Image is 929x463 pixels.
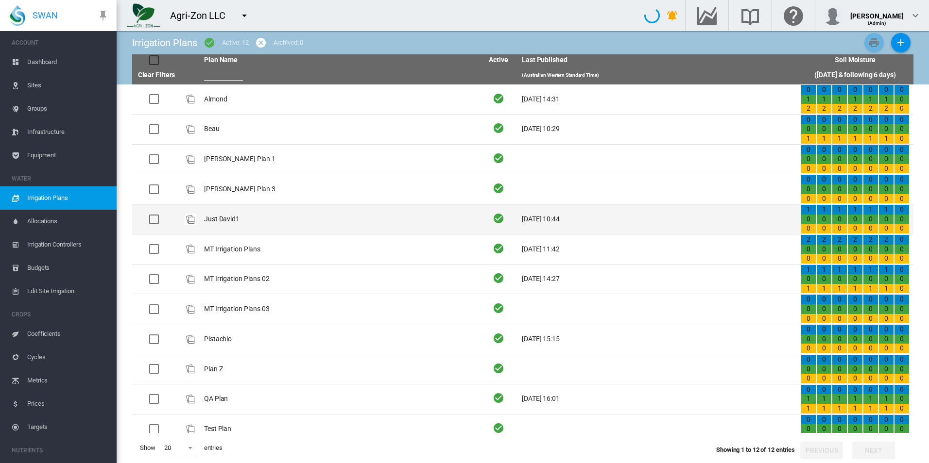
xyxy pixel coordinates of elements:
[200,265,479,294] td: MT Irrigation Plans 02
[27,74,109,97] span: Sites
[850,7,904,17] div: [PERSON_NAME]
[895,175,909,184] div: 0
[832,344,847,353] div: 0
[863,104,878,114] div: 2
[863,355,878,364] div: 0
[895,394,909,404] div: 0
[895,95,909,104] div: 0
[518,234,797,264] td: [DATE] 11:42
[863,334,878,344] div: 0
[832,175,847,184] div: 0
[895,104,909,114] div: 0
[817,224,831,233] div: 0
[832,194,847,204] div: 0
[801,254,816,264] div: 0
[817,374,831,383] div: 0
[235,6,254,25] button: icon-menu-down
[801,154,816,164] div: 0
[848,154,862,164] div: 0
[801,184,816,194] div: 0
[185,183,196,195] img: product-image-placeholder.png
[832,254,847,264] div: 0
[832,205,847,215] div: 1
[879,254,894,264] div: 0
[879,314,894,324] div: 0
[801,415,816,425] div: 0
[848,295,862,304] div: 0
[879,134,894,144] div: 1
[848,205,862,215] div: 1
[797,354,913,384] td: 0 0 0 0 0 0 0 0 0 0 0 0 0 0 0 0 0 0 0 0 0
[863,224,878,233] div: 0
[895,164,909,174] div: 0
[863,164,878,174] div: 0
[200,324,479,354] td: Pistachio
[832,364,847,374] div: 0
[879,394,894,404] div: 1
[879,205,894,215] div: 1
[848,374,862,383] div: 0
[863,325,878,334] div: 0
[832,355,847,364] div: 0
[817,104,831,114] div: 2
[863,205,878,215] div: 1
[895,215,909,224] div: 0
[27,120,109,144] span: Infrastructure
[832,184,847,194] div: 0
[848,344,862,353] div: 0
[895,184,909,194] div: 0
[832,394,847,404] div: 1
[832,124,847,134] div: 0
[200,204,479,234] td: Just David1
[817,364,831,374] div: 0
[895,325,909,334] div: 0
[200,115,479,144] td: Beau
[863,245,878,254] div: 0
[797,234,913,264] td: 2 0 0 2 0 0 2 0 0 2 0 0 2 0 0 2 0 0 0 0 0
[879,124,894,134] div: 0
[895,254,909,264] div: 0
[863,124,878,134] div: 0
[863,145,878,155] div: 0
[848,355,862,364] div: 0
[879,374,894,383] div: 0
[797,265,913,294] td: 1 0 1 1 0 1 1 0 1 1 0 1 1 0 1 1 0 1 0 0 0
[817,265,831,275] div: 1
[185,393,196,405] img: product-image-placeholder.png
[801,215,816,224] div: 0
[801,85,816,95] div: 0
[895,115,909,125] div: 0
[891,33,911,52] button: Add New Plan
[832,295,847,304] div: 0
[879,235,894,245] div: 2
[518,204,797,234] td: [DATE] 10:44
[895,334,909,344] div: 0
[817,394,831,404] div: 1
[200,294,479,324] td: MT Irrigation Plans 03
[895,224,909,233] div: 0
[832,374,847,383] div: 0
[817,115,831,125] div: 0
[185,214,196,225] img: product-image-placeholder.png
[895,344,909,353] div: 0
[848,95,862,104] div: 1
[797,145,913,174] td: 0 0 0 0 0 0 0 0 0 0 0 0 0 0 0 0 0 0 0 0 0
[895,205,909,215] div: 0
[200,414,479,444] td: Test Plan
[200,354,479,384] td: Plan Z
[848,254,862,264] div: 0
[817,385,831,395] div: 0
[832,284,847,294] div: 1
[848,215,862,224] div: 0
[10,5,25,26] img: SWAN-Landscape-Logo-Colour-drop.png
[817,175,831,184] div: 0
[863,175,878,184] div: 0
[879,194,894,204] div: 0
[801,224,816,233] div: 0
[863,344,878,353] div: 0
[863,184,878,194] div: 0
[801,334,816,344] div: 0
[895,124,909,134] div: 0
[27,280,109,303] span: Edit Site Irrigation
[817,124,831,134] div: 0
